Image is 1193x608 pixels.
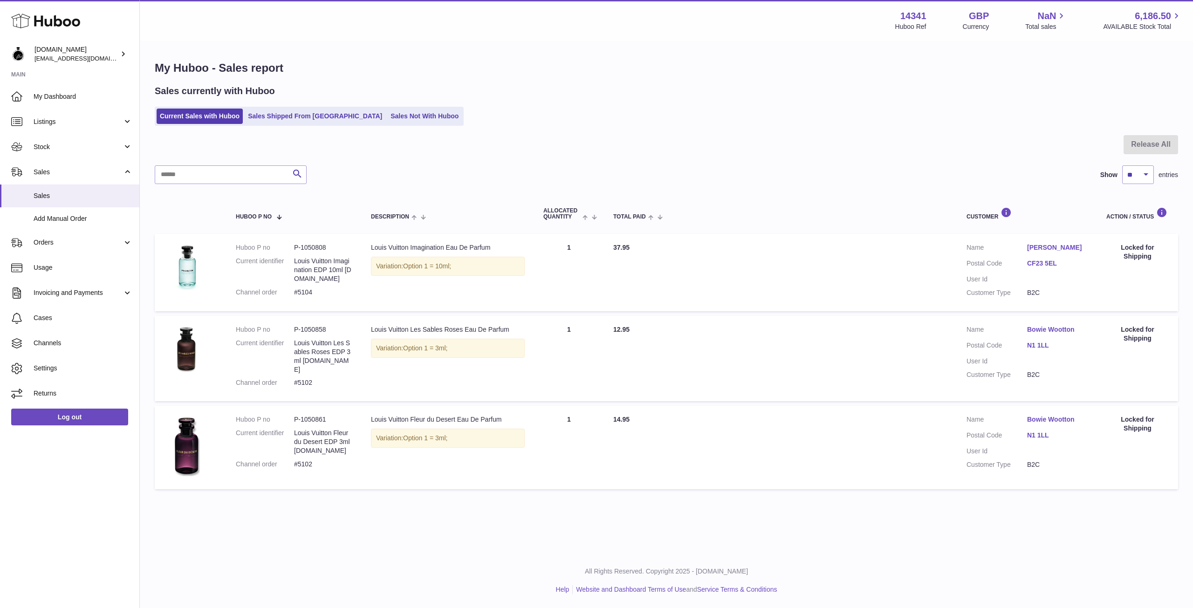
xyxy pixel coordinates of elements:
[371,243,525,252] div: Louis Vuitton Imagination Eau De Parfum
[236,378,294,387] dt: Channel order
[1027,431,1088,440] a: N1 1LL
[34,263,132,272] span: Usage
[969,10,989,22] strong: GBP
[1037,10,1056,22] span: NaN
[576,586,686,593] a: Website and Dashboard Terms of Use
[573,585,777,594] li: and
[1027,288,1088,297] dd: B2C
[697,586,777,593] a: Service Terms & Conditions
[613,214,646,220] span: Total paid
[294,415,352,424] dd: P-1050861
[543,208,580,220] span: ALLOCATED Quantity
[967,370,1027,379] dt: Customer Type
[613,244,630,251] span: 37.95
[371,339,525,358] div: Variation:
[556,586,569,593] a: Help
[1027,460,1088,469] dd: B2C
[967,460,1027,469] dt: Customer Type
[236,325,294,334] dt: Huboo P no
[1027,341,1088,350] a: N1 1LL
[1027,415,1088,424] a: Bowie Wootton
[294,339,352,374] dd: Louis Vuitton Les Sables Roses EDP 3ml [DOMAIN_NAME]
[1106,243,1169,261] div: Locked for Shipping
[967,288,1027,297] dt: Customer Type
[1106,207,1169,220] div: Action / Status
[613,326,630,333] span: 12.95
[34,339,132,348] span: Channels
[294,378,352,387] dd: #5102
[967,207,1088,220] div: Customer
[34,45,118,63] div: [DOMAIN_NAME]
[1027,259,1088,268] a: CF23 5EL
[371,429,525,448] div: Variation:
[157,109,243,124] a: Current Sales with Huboo
[534,406,604,489] td: 1
[236,460,294,469] dt: Channel order
[236,415,294,424] dt: Huboo P no
[403,344,447,352] span: Option 1 = 3ml;
[34,238,123,247] span: Orders
[963,22,989,31] div: Currency
[236,214,272,220] span: Huboo P no
[1027,370,1088,379] dd: B2C
[294,429,352,455] dd: Louis Vuitton Fleur du Desert EDP 3ml [DOMAIN_NAME]
[1027,325,1088,334] a: Bowie Wootton
[967,447,1027,456] dt: User Id
[34,214,132,223] span: Add Manual Order
[1025,10,1067,31] a: NaN Total sales
[11,47,25,61] img: theperfumesampler@gmail.com
[34,117,123,126] span: Listings
[387,109,462,124] a: Sales Not With Huboo
[294,257,352,283] dd: Louis Vuitton Imagination EDP 10ml [DOMAIN_NAME]
[164,325,211,372] img: les-sabel-roses.webp
[34,143,123,151] span: Stock
[967,341,1027,352] dt: Postal Code
[34,55,137,62] span: [EMAIL_ADDRESS][DOMAIN_NAME]
[1159,171,1178,179] span: entries
[34,364,132,373] span: Settings
[34,389,132,398] span: Returns
[236,257,294,283] dt: Current identifier
[900,10,926,22] strong: 14341
[1100,171,1118,179] label: Show
[967,275,1027,284] dt: User Id
[403,262,451,270] span: Option 1 = 10ml;
[967,357,1027,366] dt: User Id
[1025,22,1067,31] span: Total sales
[294,325,352,334] dd: P-1050858
[1106,325,1169,343] div: Locked for Shipping
[371,415,525,424] div: Louis Vuitton Fleur du Desert Eau De Parfum
[895,22,926,31] div: Huboo Ref
[164,243,211,290] img: LV-imagination-1.jpg
[294,288,352,297] dd: #5104
[236,429,294,455] dt: Current identifier
[34,168,123,177] span: Sales
[236,243,294,252] dt: Huboo P no
[1135,10,1171,22] span: 6,186.50
[155,85,275,97] h2: Sales currently with Huboo
[371,214,409,220] span: Description
[236,339,294,374] dt: Current identifier
[534,234,604,311] td: 1
[403,434,447,442] span: Option 1 = 3ml;
[534,316,604,401] td: 1
[11,409,128,425] a: Log out
[34,288,123,297] span: Invoicing and Payments
[1027,243,1088,252] a: [PERSON_NAME]
[34,191,132,200] span: Sales
[164,415,211,477] img: LV_Fleur_du_Desert.jpg
[371,257,525,276] div: Variation:
[34,92,132,101] span: My Dashboard
[613,416,630,423] span: 14.95
[155,61,1178,75] h1: My Huboo - Sales report
[236,288,294,297] dt: Channel order
[294,460,352,469] dd: #5102
[147,567,1186,576] p: All Rights Reserved. Copyright 2025 - [DOMAIN_NAME]
[967,431,1027,442] dt: Postal Code
[294,243,352,252] dd: P-1050808
[967,243,1027,254] dt: Name
[967,415,1027,426] dt: Name
[34,314,132,322] span: Cases
[1103,22,1182,31] span: AVAILABLE Stock Total
[967,259,1027,270] dt: Postal Code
